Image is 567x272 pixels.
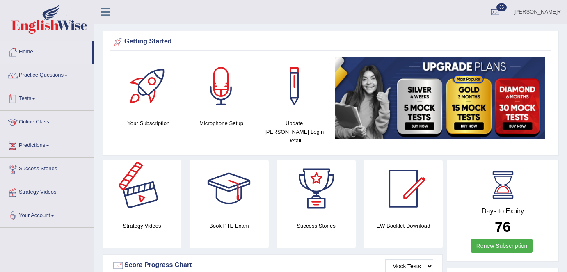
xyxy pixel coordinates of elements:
[189,119,254,128] h4: Microphone Setup
[495,219,511,235] b: 76
[116,119,181,128] h4: Your Subscription
[103,222,181,230] h4: Strategy Videos
[0,64,94,85] a: Practice Questions
[0,158,94,178] a: Success Stories
[496,3,507,11] span: 35
[335,57,545,139] img: small5.jpg
[277,222,356,230] h4: Success Stories
[112,36,549,48] div: Getting Started
[364,222,443,230] h4: EW Booklet Download
[0,87,94,108] a: Tests
[112,259,433,272] div: Score Progress Chart
[0,204,94,225] a: Your Account
[471,239,533,253] a: Renew Subscription
[0,111,94,131] a: Online Class
[262,119,327,145] h4: Update [PERSON_NAME] Login Detail
[456,208,549,215] h4: Days to Expiry
[190,222,268,230] h4: Book PTE Exam
[0,134,94,155] a: Predictions
[0,181,94,201] a: Strategy Videos
[0,41,92,61] a: Home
